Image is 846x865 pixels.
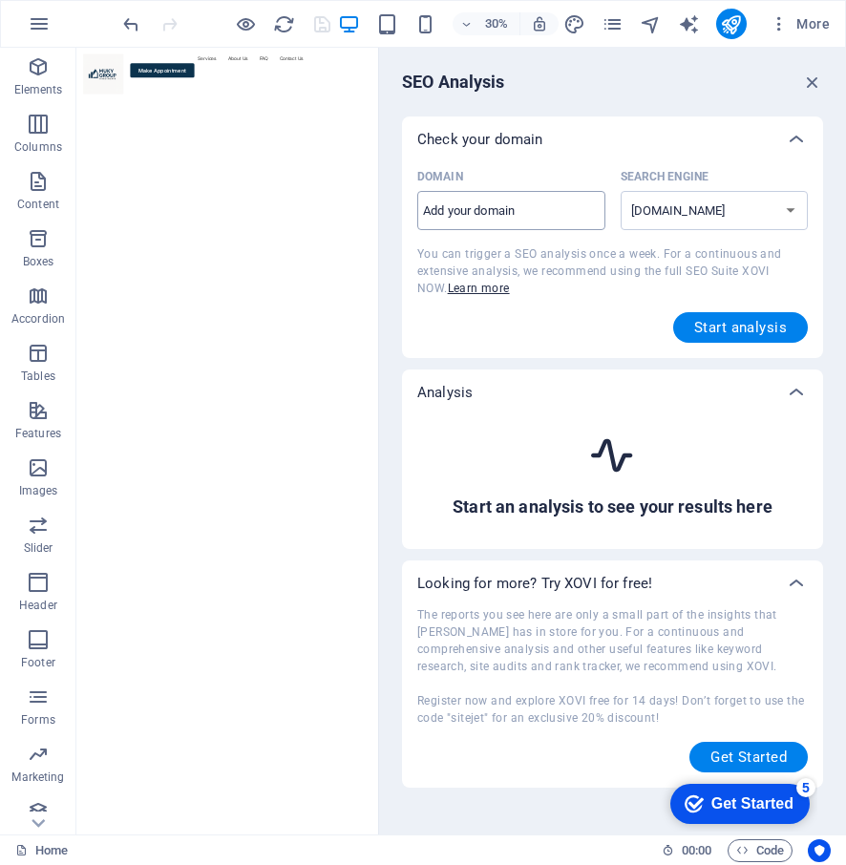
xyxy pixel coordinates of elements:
[770,14,830,33] span: More
[402,606,823,788] div: Check your domain
[417,608,804,725] span: The reports you see here are only a small part of the insights that [PERSON_NAME] has in store fo...
[640,13,662,35] i: Navigator
[402,162,823,358] div: Check your domain
[662,839,712,862] h6: Session time
[402,560,823,606] div: Looking for more? Try XOVI for free!
[14,82,63,97] p: Elements
[11,311,65,327] p: Accordion
[453,12,520,35] button: 30%
[14,139,62,155] p: Columns
[402,415,823,549] div: Check your domain
[563,13,585,35] i: Design (Ctrl+Alt+Y)
[621,191,809,230] select: Search Engine
[417,247,782,295] span: You can trigger a SEO analysis once a week. For a continuous and extensive analysis, we recommend...
[448,282,510,295] a: Learn more
[15,839,68,862] a: Click to cancel selection. Double-click to open Pages
[21,712,55,728] p: Forms
[621,169,709,184] p: Select the matching search engine for your region.
[120,13,142,35] i: Undo: Change slogan (Ctrl+Z)
[710,749,787,765] span: Get Started
[23,254,54,269] p: Boxes
[682,839,711,862] span: 00 00
[24,540,53,556] p: Slider
[11,770,64,785] p: Marketing
[808,839,831,862] button: Usercentrics
[417,196,605,226] input: Domain
[602,12,624,35] button: pages
[402,116,823,162] div: Check your domain
[21,369,55,384] p: Tables
[736,839,784,862] span: Code
[678,12,701,35] button: text_generator
[137,4,156,23] div: 5
[402,71,505,94] h6: SEO Analysis
[673,312,808,343] button: Start analysis
[272,12,295,35] button: reload
[417,574,652,593] p: Looking for more? Try XOVI for free!
[417,169,463,184] p: Domain
[602,13,624,35] i: Pages (Ctrl+Alt+S)
[21,655,55,670] p: Footer
[417,130,542,149] p: Check your domain
[417,383,473,402] p: Analysis
[402,369,823,415] div: Analysis
[119,12,142,35] button: undo
[695,843,698,857] span: :
[453,496,772,518] h6: Start an analysis to see your results here
[762,9,837,39] button: More
[17,197,59,212] p: Content
[273,13,295,35] i: Reload page
[531,15,548,32] i: On resize automatically adjust zoom level to fit chosen device.
[689,742,808,772] button: Get Started
[728,839,793,862] button: Code
[11,10,150,50] div: Get Started 5 items remaining, 0% complete
[563,12,586,35] button: design
[15,426,61,441] p: Features
[481,12,512,35] h6: 30%
[19,483,58,498] p: Images
[234,12,257,35] button: Click here to leave preview mode and continue editing
[19,598,57,613] p: Header
[52,21,134,38] div: Get Started
[640,12,663,35] button: navigator
[694,320,787,335] span: Start analysis
[716,9,747,39] button: publish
